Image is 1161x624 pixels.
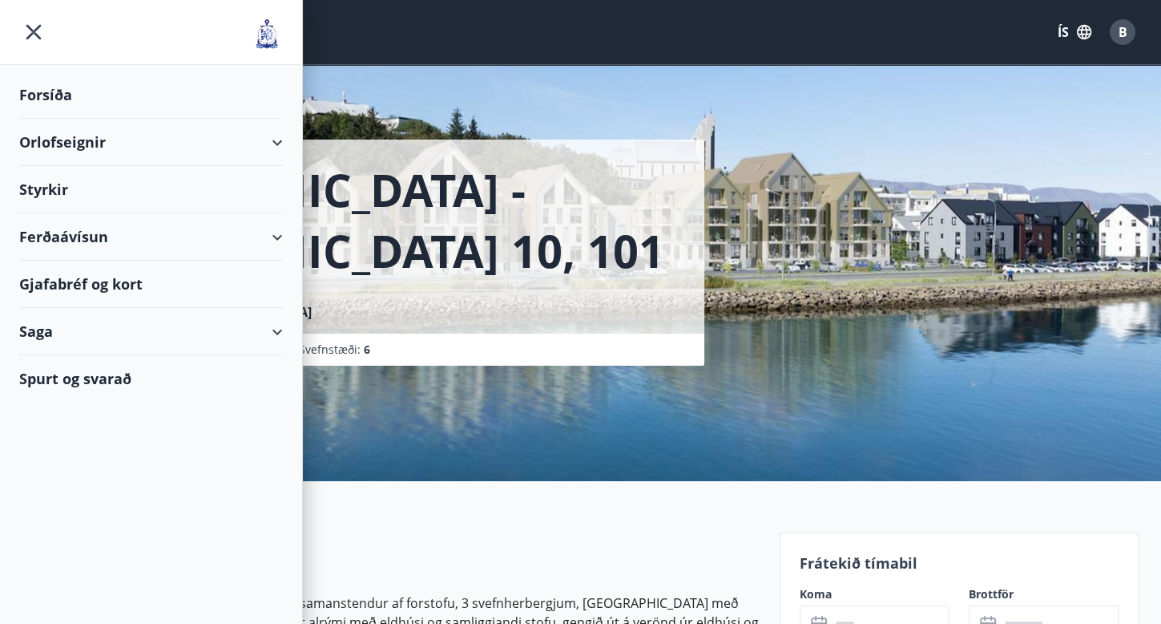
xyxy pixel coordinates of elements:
button: B [1103,13,1142,51]
button: menu [19,18,48,47]
span: 6 [364,342,370,357]
p: Frátekið tímabil [800,553,1119,573]
span: B [1119,23,1127,41]
div: Gjafabréf og kort [19,261,283,308]
h1: [GEOGRAPHIC_DATA] - [GEOGRAPHIC_DATA] 10, 101 [42,159,685,281]
div: Spurt og svarað [19,355,283,402]
h2: Upplýsingar [23,539,760,574]
label: Brottför [969,586,1119,602]
button: ÍS [1049,18,1100,47]
div: Styrkir [19,166,283,213]
div: Orlofseignir [19,119,283,166]
div: Forsíða [19,71,283,119]
label: Koma [800,586,949,602]
span: Svefnstæði : [299,342,370,358]
img: union_logo [251,18,283,50]
div: Saga [19,308,283,355]
div: Ferðaávísun [19,213,283,261]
